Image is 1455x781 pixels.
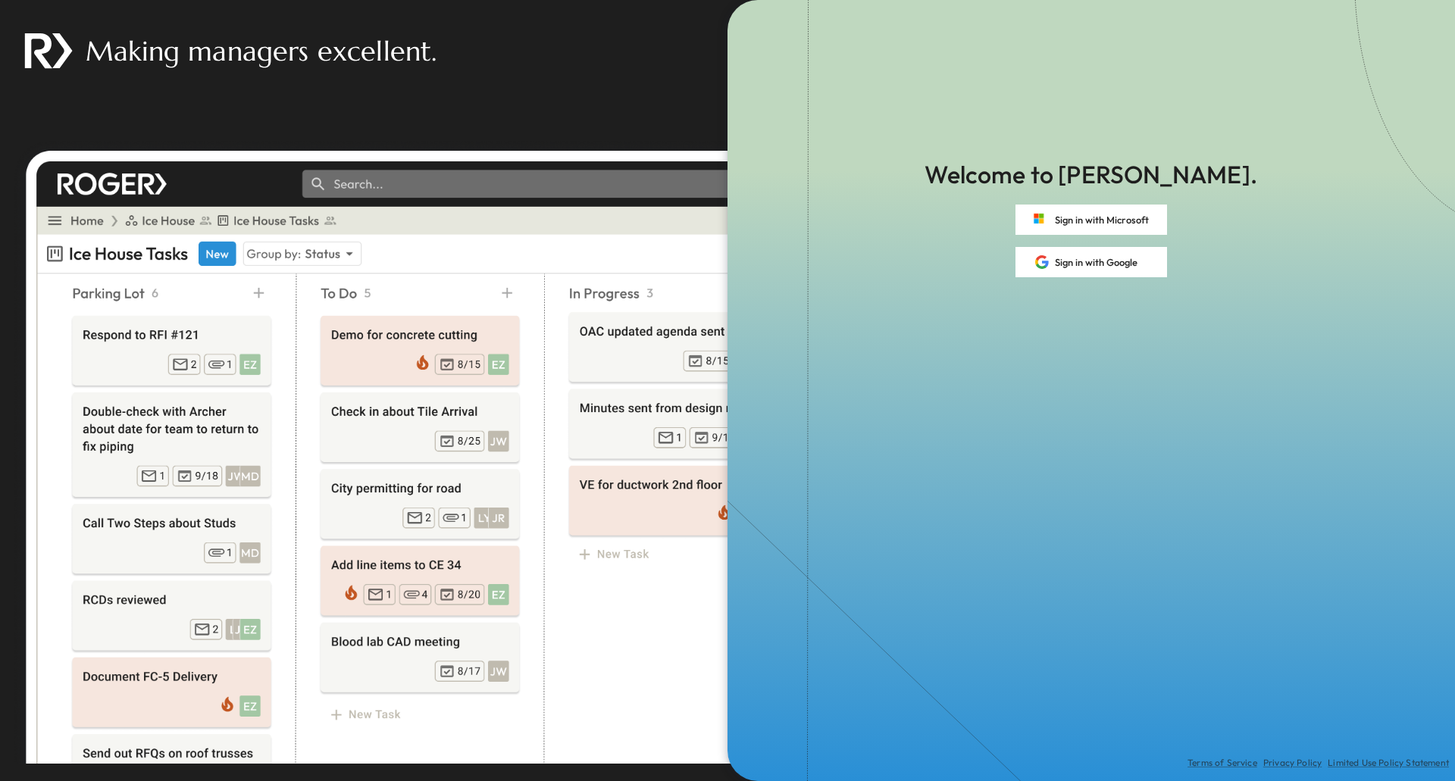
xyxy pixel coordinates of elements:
p: Making managers excellent. [86,32,436,70]
button: Sign in with Google [1015,247,1167,277]
p: Welcome to [PERSON_NAME]. [925,158,1257,192]
a: Privacy Policy [1263,757,1322,769]
a: Terms of Service [1187,757,1257,769]
img: landing_page_inbox.png [12,139,1255,764]
a: Limited Use Policy Statement [1328,757,1449,769]
button: Sign in with Microsoft [1015,205,1167,235]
